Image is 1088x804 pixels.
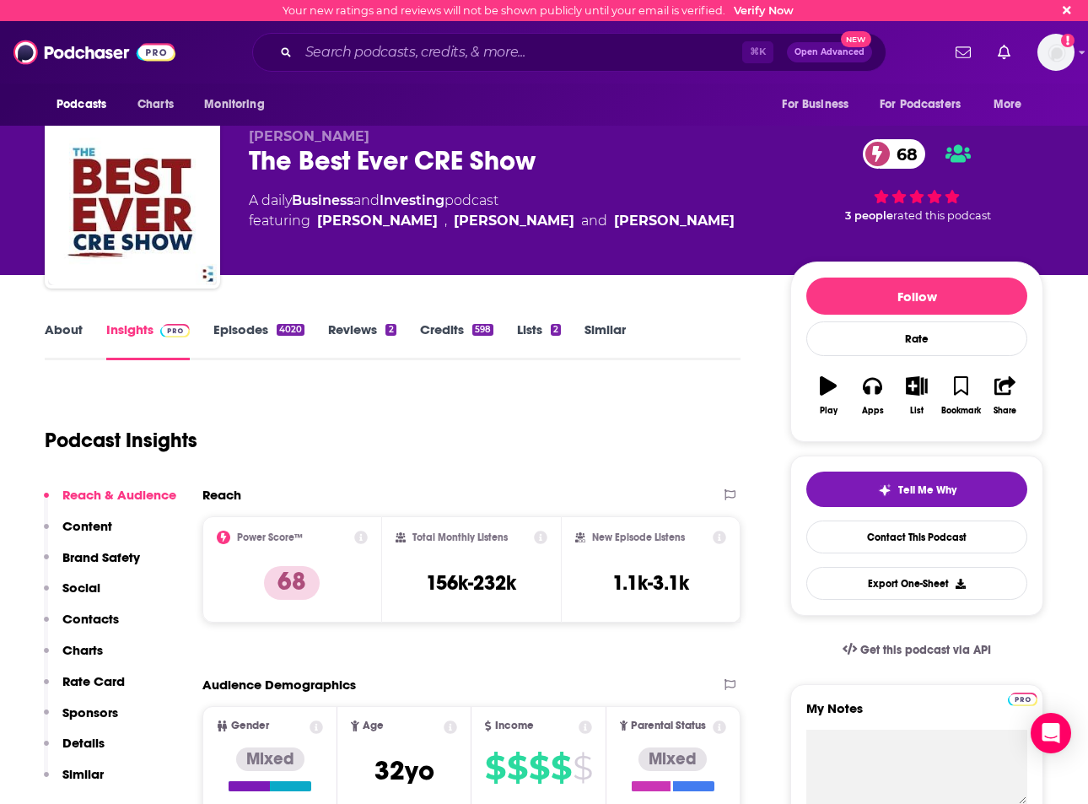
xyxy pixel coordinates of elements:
button: tell me why sparkleTell Me Why [806,472,1027,507]
a: About [45,321,83,360]
span: Age [363,720,384,731]
a: Reviews2 [328,321,396,360]
span: Tell Me Why [898,483,956,497]
p: 68 [264,566,320,600]
p: Contacts [62,611,119,627]
a: Similar [584,321,626,360]
span: 68 [880,139,926,169]
div: A daily podcast [249,191,735,231]
span: 3 people [845,209,893,222]
p: Charts [62,642,103,658]
button: Apps [850,365,894,426]
div: 2 [551,324,561,336]
button: Social [44,580,100,611]
a: Contact This Podcast [806,521,1027,553]
h1: Podcast Insights [45,428,197,453]
span: Open Advanced [794,48,864,57]
a: Pro website [1008,690,1037,706]
span: For Podcasters [880,93,961,116]
a: Lists2 [517,321,561,360]
div: 2 [385,324,396,336]
div: Search podcasts, credits, & more... [252,33,886,72]
div: Open Intercom Messenger [1031,713,1071,753]
h2: Total Monthly Listens [412,532,508,543]
img: Podchaser Pro [1008,693,1037,706]
div: List [910,406,924,416]
span: Podcasts [57,93,106,116]
button: open menu [869,89,985,121]
span: For Business [782,93,848,116]
button: Brand Safety [44,549,140,580]
a: Get this podcast via API [829,629,1005,671]
span: Logged in as charlottestone [1037,34,1075,71]
img: Podchaser Pro [160,324,190,337]
h2: Power Score™ [237,532,303,543]
span: Charts [137,93,174,116]
p: Social [62,580,100,596]
div: [PERSON_NAME] [454,211,574,231]
button: Contacts [44,611,119,642]
a: 68 [863,139,926,169]
div: [PERSON_NAME] [614,211,735,231]
button: Play [806,365,850,426]
img: The Best Ever CRE Show [48,116,217,285]
span: New [841,31,871,47]
button: Similar [44,766,104,797]
svg: Email not verified [1061,34,1075,47]
button: Show profile menu [1037,34,1075,71]
span: Gender [231,720,269,731]
span: featuring [249,211,735,231]
span: $ [551,754,571,781]
span: Monitoring [204,93,264,116]
img: User Profile [1037,34,1075,71]
button: Reach & Audience [44,487,176,518]
a: Investing [380,192,444,208]
button: Details [44,735,105,766]
div: Apps [862,406,884,416]
a: Show notifications dropdown [949,38,978,67]
span: , [444,211,447,231]
h2: Audience Demographics [202,677,356,693]
p: Details [62,735,105,751]
span: $ [529,754,549,781]
div: 598 [472,324,493,336]
button: Share [983,365,1027,426]
p: Reach & Audience [62,487,176,503]
button: Charts [44,642,103,673]
h2: Reach [202,487,241,503]
button: Follow [806,278,1027,315]
img: tell me why sparkle [878,483,891,497]
div: 68 3 peoplerated this podcast [790,128,1043,233]
button: Rate Card [44,673,125,704]
span: Parental Status [631,720,706,731]
p: Brand Safety [62,549,140,565]
a: Charts [127,89,184,121]
span: 32 yo [374,754,434,787]
span: rated this podcast [893,209,991,222]
span: More [994,93,1022,116]
a: Podchaser - Follow, Share and Rate Podcasts [13,36,175,68]
button: Sponsors [44,704,118,736]
div: Rate [806,321,1027,356]
button: Open AdvancedNew [787,42,872,62]
span: $ [485,754,505,781]
div: Mixed [638,747,707,771]
div: [PERSON_NAME] [317,211,438,231]
a: Episodes4020 [213,321,304,360]
a: Credits598 [420,321,493,360]
button: List [895,365,939,426]
span: ⌘ K [742,41,773,63]
input: Search podcasts, credits, & more... [299,39,742,66]
span: [PERSON_NAME] [249,128,369,144]
span: $ [573,754,592,781]
h2: New Episode Listens [592,532,685,543]
label: My Notes [806,700,1027,730]
button: open menu [982,89,1043,121]
span: and [353,192,380,208]
div: Mixed [236,747,304,771]
button: Export One-Sheet [806,567,1027,600]
span: Income [495,720,534,731]
button: open menu [770,89,870,121]
button: open menu [45,89,128,121]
